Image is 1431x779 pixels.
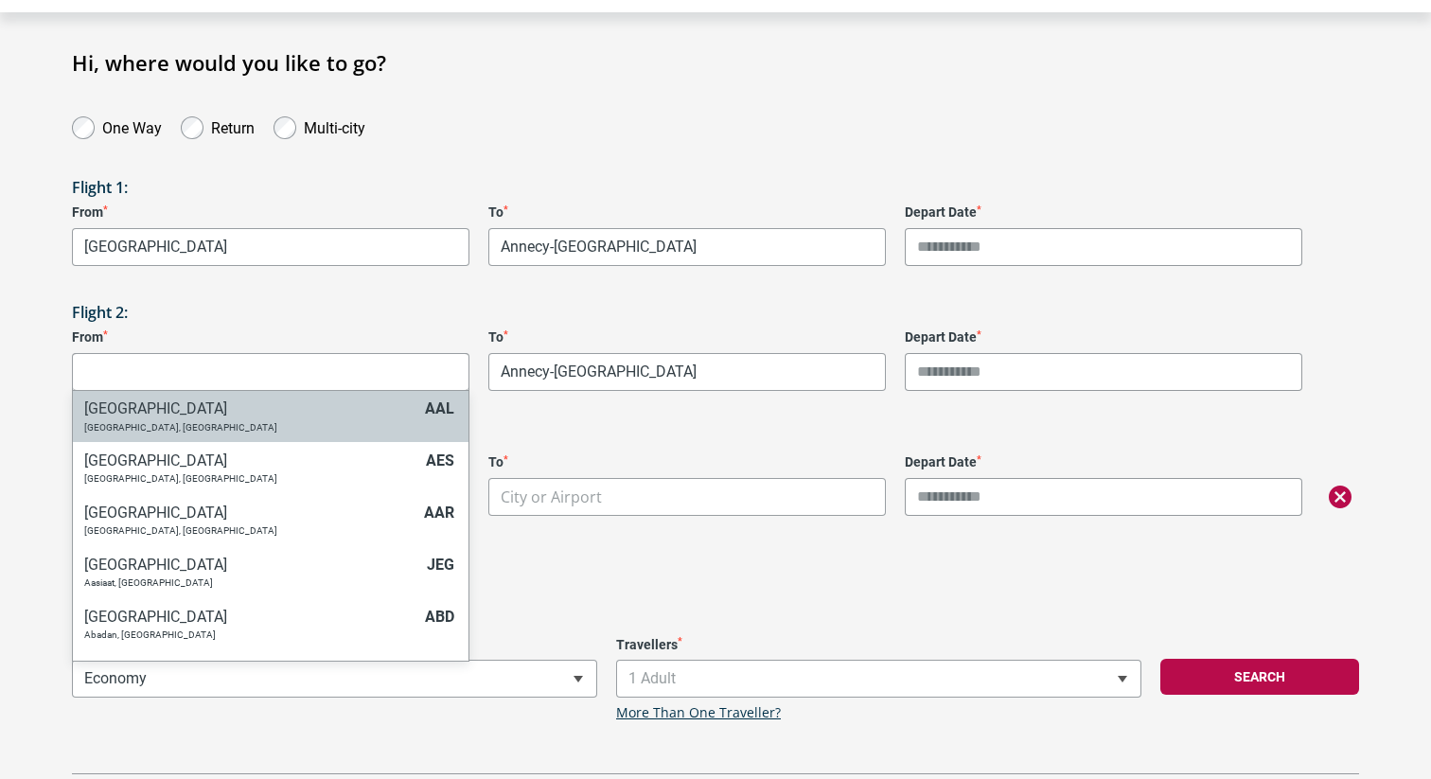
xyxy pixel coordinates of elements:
span: City or Airport [489,479,885,516]
p: [GEOGRAPHIC_DATA], [GEOGRAPHIC_DATA] [84,422,415,434]
label: From [72,329,469,345]
input: Search [73,353,468,391]
span: JEG [427,556,454,574]
label: Depart Date [905,329,1302,345]
p: Abadan, [GEOGRAPHIC_DATA] [84,629,415,641]
button: Search [1160,659,1359,695]
p: [GEOGRAPHIC_DATA], [GEOGRAPHIC_DATA] [84,525,415,537]
h6: [GEOGRAPHIC_DATA] [84,608,415,626]
label: Travellers [616,637,1141,653]
label: One Way [102,115,162,137]
label: Multi-city [304,115,365,137]
label: From [72,204,469,221]
span: AAR [424,504,454,522]
span: City or Airport [488,478,886,516]
span: Economy [72,660,597,698]
span: Lyon, France [72,353,469,391]
span: Annecy, France [489,354,885,390]
span: Annecy, France [488,353,886,391]
h3: Flight 1: [72,179,1359,197]
span: Annecy, France [488,228,886,266]
label: To [488,329,886,345]
span: ABF [426,659,454,677]
h6: [GEOGRAPHIC_DATA] [84,556,417,574]
p: Aasiaat, [GEOGRAPHIC_DATA] [84,577,417,589]
span: ABD [425,608,454,626]
span: AAL [425,399,454,417]
a: More Than One Traveller? [616,705,781,721]
label: Depart Date [905,454,1302,470]
span: 1 Adult [616,660,1141,698]
h1: Hi, where would you like to go? [72,50,1359,75]
h6: [GEOGRAPHIC_DATA] [84,399,415,417]
span: Annecy, France [489,229,885,265]
span: AES [426,451,454,469]
label: To [488,204,886,221]
span: 1 Adult [617,661,1140,697]
h6: [GEOGRAPHIC_DATA] [84,659,416,677]
label: Depart Date [905,204,1302,221]
span: Melbourne, Australia [72,228,469,266]
span: Economy [73,661,596,697]
h3: Flight 3: [72,429,1359,447]
h6: [GEOGRAPHIC_DATA] [84,451,416,469]
h6: [GEOGRAPHIC_DATA] [84,504,415,522]
p: [GEOGRAPHIC_DATA], [GEOGRAPHIC_DATA] [84,473,416,485]
span: Melbourne, Australia [73,229,468,265]
label: Return [211,115,255,137]
span: City or Airport [501,487,602,507]
h3: Flight 2: [72,304,1359,322]
label: To [488,454,886,470]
